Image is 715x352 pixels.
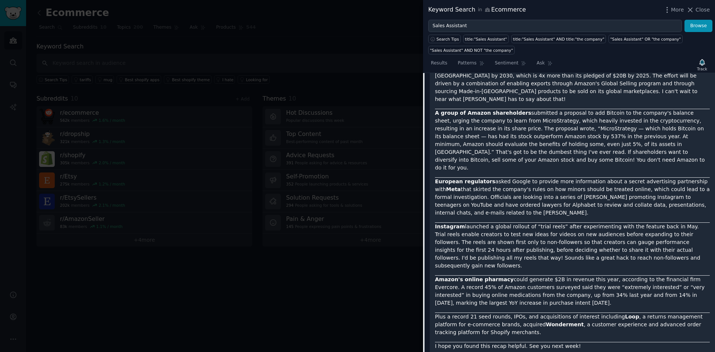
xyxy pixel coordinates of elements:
[625,314,639,320] strong: Loop
[537,60,545,67] span: Ask
[546,321,584,327] strong: Wonderment
[671,6,684,14] span: More
[697,66,707,72] div: Track
[455,57,487,73] a: Patterns
[435,178,710,217] p: asked Google to provide more information about a secret advertising partnership with that skirted...
[431,60,447,67] span: Results
[430,48,513,53] div: "Sales Assistant" AND NOT "the company"
[435,342,710,350] p: I hope you found this recap helpful. See you next week!
[435,109,710,172] p: submitted a proposal to add Bitcoin to the company's balance sheet, urging the company to learn f...
[428,5,526,15] div: Keyword Search Ecommerce
[435,276,514,282] strong: Amazon's online pharmacy
[684,20,712,32] button: Browse
[428,57,450,73] a: Results
[428,46,515,54] a: "Sales Assistant" AND NOT "the company"
[610,37,681,42] div: "Sales Assistant" OR "the company"
[513,37,604,42] div: title:"Sales Assistant" AND title:"the company"
[478,7,482,13] span: in
[435,276,710,307] p: could generate $2B in revenue this year, according to the financial firm Evercore. A record 45% o...
[608,35,683,43] a: "Sales Assistant" OR "the company"
[458,60,476,67] span: Patterns
[428,20,682,32] input: Try a keyword related to your business
[428,35,461,43] button: Search Tips
[435,64,710,103] p: announced its plans to enable over $80B in cumulative e-commerce exports from [GEOGRAPHIC_DATA] b...
[534,57,555,73] a: Ask
[495,60,518,67] span: Sentiment
[686,6,710,14] button: Close
[436,37,459,42] span: Search Tips
[492,57,529,73] a: Sentiment
[435,223,465,229] strong: Instagram
[695,57,710,73] button: Track
[463,35,509,43] a: title:"Sales Assistant"
[435,313,710,336] p: Plus a record 21 seed rounds, IPOs, and acquisitions of interest including , a returns management...
[435,223,710,270] p: launched a global rollout of “trial reels” after experimenting with the feature back in May. Tria...
[511,35,606,43] a: title:"Sales Assistant" AND title:"the company"
[465,37,507,42] div: title:"Sales Assistant"
[696,6,710,14] span: Close
[446,186,461,192] strong: Meta
[435,178,495,184] strong: European regulators
[663,6,684,14] button: More
[435,110,531,116] strong: A group of Amazon shareholders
